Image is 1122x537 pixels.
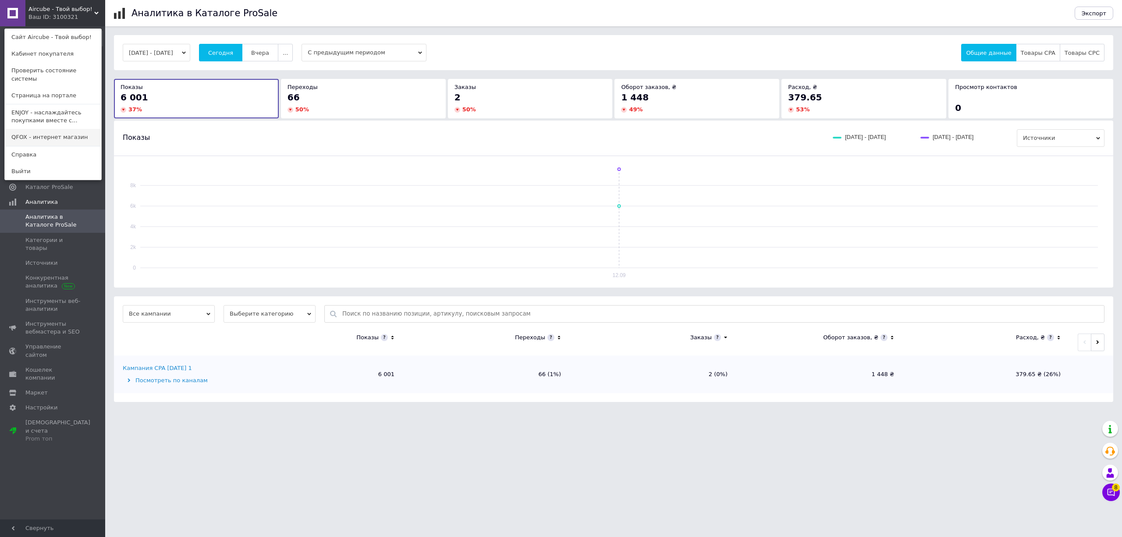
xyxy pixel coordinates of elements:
[25,183,73,191] span: Каталог ProSale
[133,265,136,271] text: 0
[25,366,81,382] span: Кошелек компании
[25,404,57,412] span: Настройки
[621,84,676,90] span: Оборот заказов, ₴
[736,356,903,393] td: 1 448 ₴
[208,50,233,56] span: Сегодня
[1017,129,1104,147] span: Источники
[283,50,288,56] span: ...
[1065,50,1100,56] span: Товары CPC
[612,272,625,278] text: 12.09
[242,44,278,61] button: Вчера
[403,356,570,393] td: 66 (1%)
[28,5,94,13] span: Aircube - Твой выбор!
[25,259,57,267] span: Источники
[5,129,101,146] a: QFOX - интернет магазин
[25,320,81,336] span: Инструменты вебмастера и SEO
[1016,334,1045,341] div: Расход, ₴
[25,419,90,443] span: [DEMOGRAPHIC_DATA] и счета
[123,364,192,372] div: Кампания CPA [DATE] 1
[955,103,961,113] span: 0
[121,92,148,103] span: 6 001
[462,106,476,113] span: 50 %
[5,62,101,87] a: Проверить состояние системы
[5,46,101,62] a: Кабинет покупателя
[121,84,143,90] span: Показы
[5,146,101,163] a: Справка
[25,343,81,359] span: Управление сайтом
[25,198,58,206] span: Аналитика
[356,334,379,341] div: Показы
[629,106,643,113] span: 49 %
[123,377,234,384] div: Посмотреть по каналам
[515,334,545,341] div: Переходы
[1016,44,1060,61] button: Товары CPA
[796,106,810,113] span: 53 %
[788,92,822,103] span: 379.65
[288,92,300,103] span: 66
[25,435,90,443] div: Prom топ
[302,44,426,61] span: С предыдущим периодом
[123,305,215,323] span: Все кампании
[25,274,81,290] span: Конкурентная аналитика
[1075,7,1113,20] button: Экспорт
[128,106,142,113] span: 37 %
[251,50,269,56] span: Вчера
[5,87,101,104] a: Страница на портале
[130,244,136,250] text: 2k
[690,334,712,341] div: Заказы
[123,44,190,61] button: [DATE] - [DATE]
[130,182,136,188] text: 8k
[123,133,150,142] span: Показы
[28,13,65,21] div: Ваш ID: 3100321
[5,104,101,129] a: ENJOY - наслаждайтесь покупками вместе с...
[454,92,461,103] span: 2
[5,163,101,180] a: Выйти
[237,356,403,393] td: 6 001
[288,84,318,90] span: Переходы
[621,92,649,103] span: 1 448
[1060,44,1104,61] button: Товары CPC
[1112,484,1120,491] span: 8
[131,8,277,18] h1: Аналитика в Каталоге ProSale
[454,84,476,90] span: Заказы
[25,389,48,397] span: Маркет
[1082,10,1106,17] span: Экспорт
[966,50,1011,56] span: Общие данные
[788,84,817,90] span: Расход, ₴
[278,44,293,61] button: ...
[25,297,81,313] span: Инструменты веб-аналитики
[5,29,101,46] a: Сайт Aircube - Твой выбор!
[224,305,316,323] span: Выберите категорию
[199,44,242,61] button: Сегодня
[1102,484,1120,501] button: Чат с покупателем8
[342,306,1100,322] input: Поиск по названию позиции, артикулу, поисковым запросам
[823,334,878,341] div: Оборот заказов, ₴
[961,44,1016,61] button: Общие данные
[25,213,81,229] span: Аналитика в Каталоге ProSale
[903,356,1069,393] td: 379.65 ₴ (26%)
[955,84,1017,90] span: Просмотр контактов
[1021,50,1055,56] span: Товары CPA
[25,236,81,252] span: Категории и товары
[570,356,736,393] td: 2 (0%)
[130,203,136,209] text: 6k
[295,106,309,113] span: 50 %
[130,224,136,230] text: 4k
